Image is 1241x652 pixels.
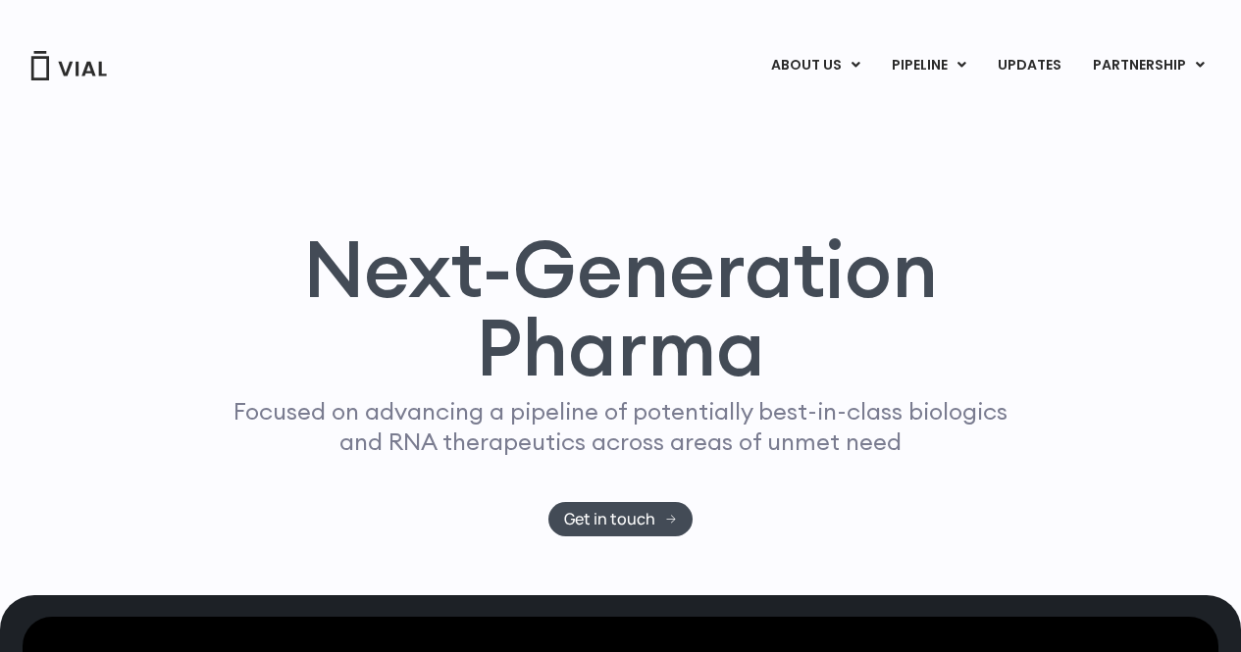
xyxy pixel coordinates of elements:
[29,51,108,80] img: Vial Logo
[548,502,693,536] a: Get in touch
[196,229,1046,386] h1: Next-Generation Pharma
[876,49,981,82] a: PIPELINEMenu Toggle
[982,49,1076,82] a: UPDATES
[564,512,655,527] span: Get in touch
[1077,49,1220,82] a: PARTNERSHIPMenu Toggle
[755,49,875,82] a: ABOUT USMenu Toggle
[226,396,1016,457] p: Focused on advancing a pipeline of potentially best-in-class biologics and RNA therapeutics acros...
